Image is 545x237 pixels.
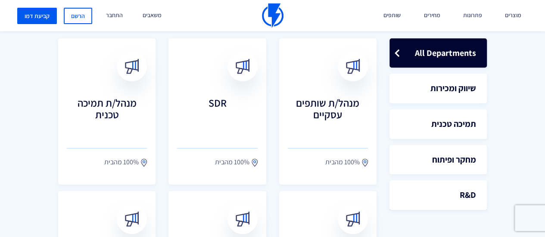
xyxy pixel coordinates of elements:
[168,38,266,185] a: SDR 100% מהבית
[288,97,368,132] h3: מנהל/ת שותפים עסקיים
[104,157,139,167] span: 100% מהבית
[389,180,487,210] a: R&D
[345,58,360,74] img: broadcast.svg
[252,158,258,167] img: location.svg
[389,145,487,175] a: מחקר ופיתוח
[279,38,377,185] a: מנהל/ת שותפים עסקיים 100% מהבית
[325,157,360,167] span: 100% מהבית
[389,109,487,139] a: תמיכה טכנית
[389,74,487,103] a: שיווק ומכירות
[141,158,147,167] img: location.svg
[345,211,360,226] img: broadcast.svg
[215,157,249,167] span: 100% מהבית
[177,97,257,132] h3: SDR
[67,97,147,132] h3: מנהל/ת תמיכה טכנית
[125,58,140,74] img: broadcast.svg
[389,38,487,68] a: All Departments
[235,58,250,74] img: broadcast.svg
[17,8,57,24] a: קביעת דמו
[362,158,368,167] img: location.svg
[125,211,140,226] img: broadcast.svg
[235,211,250,226] img: broadcast.svg
[64,8,92,24] a: הרשם
[58,38,156,185] a: מנהל/ת תמיכה טכנית 100% מהבית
